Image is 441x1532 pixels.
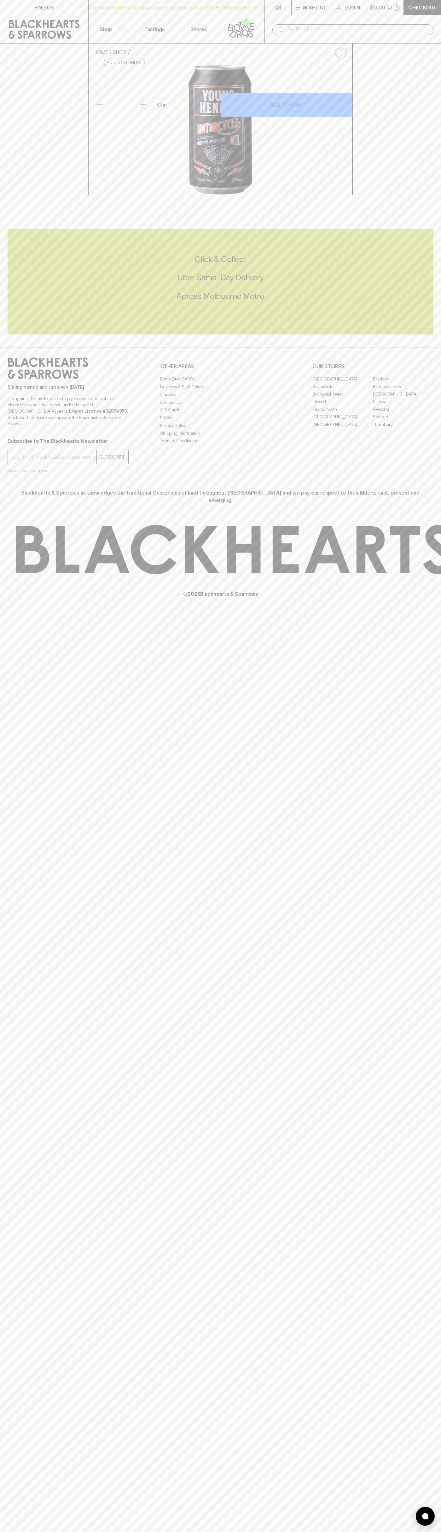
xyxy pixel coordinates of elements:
[8,272,433,283] h5: Uber Same-Day Delivery
[8,395,129,427] p: It is against the law to sell or supply alcohol to, or to obtain alcohol on behalf of a person un...
[373,413,433,421] a: Prahran
[160,391,281,398] a: Careers
[422,1513,428,1519] img: bubble-icon
[100,26,112,33] p: Shop
[312,383,373,390] a: Brunswick
[345,4,360,11] p: Login
[396,6,398,9] p: 0
[160,422,281,429] a: Privacy Policy
[160,375,281,383] a: Bottle Drop FAQ's
[104,59,145,66] button: Add to wishlist
[373,390,433,398] a: [GEOGRAPHIC_DATA]
[154,98,220,111] div: Can
[160,437,281,445] a: Terms & Conditions
[99,453,126,461] p: SUBSCRIBE
[13,452,96,462] input: e.g. jane@blackheartsandsparrows.com.au
[312,375,373,383] a: [GEOGRAPHIC_DATA]
[312,398,373,405] a: Elwood
[89,15,133,43] button: Shop
[270,101,304,108] p: ADD TO CART
[8,467,129,474] p: We will never spam you
[370,4,385,11] p: $0.00
[312,363,433,370] p: OUR STORES
[373,398,433,405] a: Fitzroy
[190,26,207,33] p: Stores
[160,383,281,391] a: Business & Bulk Gifting
[160,398,281,406] a: Contact Us
[303,4,327,11] p: Wishlist
[8,384,129,390] p: Sibling owned and run since [DATE]
[97,450,128,464] button: SUBSCRIBE
[113,49,126,55] a: SHOP
[373,375,433,383] a: Braddon
[177,15,221,43] a: Stores
[12,489,429,504] p: Blackhearts & Sparrows acknowledges the traditional Custodians of land throughout [GEOGRAPHIC_DAT...
[408,4,437,11] p: Checkout
[160,429,281,437] a: Shipping Information
[373,383,433,390] a: Brunswick East
[312,413,373,421] a: [GEOGRAPHIC_DATA]
[8,229,433,334] div: Call to action block
[160,406,281,414] a: Gift Cards
[8,254,433,264] h5: Click & Collect
[221,93,352,117] button: ADD TO CART
[157,101,167,108] p: Can
[8,291,433,301] h5: Across Melbourne Metro
[332,46,350,62] button: Add to wishlist
[8,437,129,445] p: Subscribe to The Blackhearts Newsletter
[160,363,281,370] p: OTHER AREAS
[69,409,127,414] strong: Liquor License #32064953
[144,26,165,33] p: Tastings
[34,4,54,11] p: FIND US
[373,405,433,413] a: Geelong
[312,421,373,428] a: [GEOGRAPHIC_DATA]
[132,15,177,43] a: Tastings
[287,25,428,35] input: Try "Pinot noir"
[312,390,373,398] a: Brunswick West
[89,65,352,195] img: 52302.png
[312,405,373,413] a: Fitzroy North
[373,421,433,428] a: Thornbury
[160,414,281,421] a: FAQ's
[94,49,108,55] a: HOME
